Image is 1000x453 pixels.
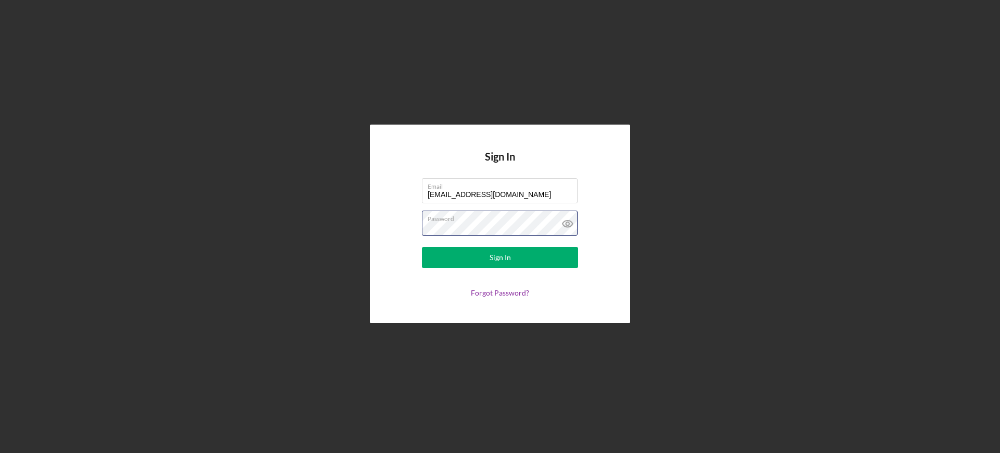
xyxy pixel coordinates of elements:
div: Sign In [490,247,511,268]
label: Password [428,211,578,223]
a: Forgot Password? [471,288,529,297]
h4: Sign In [485,151,515,178]
button: Sign In [422,247,578,268]
label: Email [428,179,578,190]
